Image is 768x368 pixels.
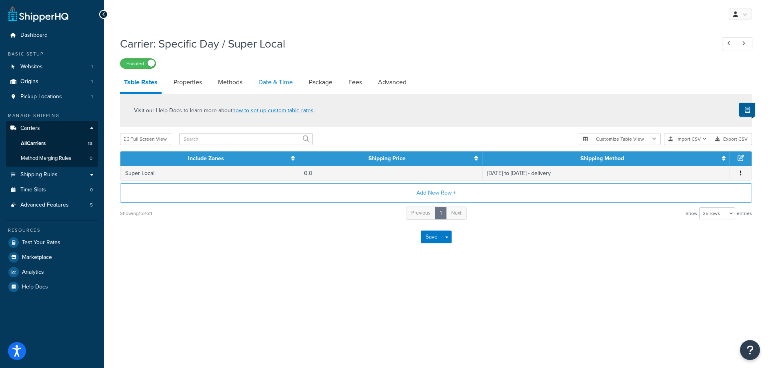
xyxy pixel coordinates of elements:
a: Marketplace [6,250,98,265]
h1: Carrier: Specific Day / Super Local [120,36,707,52]
button: Import CSV [664,133,711,145]
span: Pickup Locations [20,93,62,100]
a: Next Record [737,37,752,50]
a: Pickup Locations1 [6,90,98,104]
li: Method Merging Rules [6,151,98,166]
a: Advanced [374,73,410,92]
a: 1 [435,207,447,220]
li: Carriers [6,121,98,167]
td: Super Local [120,166,299,181]
a: Previous [406,207,436,220]
a: Websites1 [6,60,98,74]
span: 5 [90,202,93,209]
button: Save [421,231,442,243]
a: Shipping Price [368,154,406,163]
span: Previous [411,209,430,217]
div: Showing 1 to 1 of 1 [120,208,152,219]
span: Websites [20,64,43,70]
a: Package [305,73,336,92]
a: Include Zones [188,154,224,163]
span: Origins [20,78,38,85]
span: 1 [91,78,93,85]
td: 0.0 [299,166,482,181]
span: Next [451,209,462,217]
span: All Carriers [21,140,46,147]
span: 1 [91,93,93,100]
span: Advanced Features [20,202,69,209]
li: Websites [6,60,98,74]
input: Search [179,133,313,145]
a: AllCarriers13 [6,136,98,151]
button: Add New Row + [120,183,752,203]
span: Test Your Rates [22,239,60,246]
a: Fees [344,73,366,92]
span: Marketplace [22,254,52,261]
li: Time Slots [6,183,98,197]
button: Full Screen View [120,133,171,145]
a: Dashboard [6,28,98,43]
span: Analytics [22,269,44,276]
a: Carriers [6,121,98,136]
span: Help Docs [22,284,48,290]
span: Show [686,208,698,219]
span: entries [737,208,752,219]
a: Shipping Method [580,154,624,163]
span: 13 [88,140,92,147]
button: Show Help Docs [739,103,755,117]
span: Carriers [20,125,40,132]
a: Previous Record [722,37,738,50]
a: Analytics [6,265,98,279]
button: Customize Table View [579,133,661,145]
label: Enabled [120,59,156,68]
a: Methods [214,73,246,92]
a: how to set up custom table rates [232,106,314,115]
td: [DATE] to [DATE] - delivery [482,166,730,181]
a: Time Slots0 [6,183,98,197]
a: Advanced Features5 [6,198,98,213]
span: Time Slots [20,187,46,193]
span: 0 [90,155,92,162]
a: Test Your Rates [6,235,98,250]
span: 1 [91,64,93,70]
span: Method Merging Rules [21,155,71,162]
span: 0 [90,187,93,193]
a: Origins1 [6,74,98,89]
a: Next [446,207,467,220]
span: Shipping Rules [20,171,58,178]
a: Help Docs [6,280,98,294]
p: Visit our Help Docs to learn more about . [134,106,315,115]
div: Manage Shipping [6,112,98,119]
li: Pickup Locations [6,90,98,104]
button: Open Resource Center [740,340,760,360]
li: Advanced Features [6,198,98,213]
a: Properties [170,73,206,92]
span: Dashboard [20,32,48,39]
a: Method Merging Rules0 [6,151,98,166]
li: Origins [6,74,98,89]
a: Date & Time [254,73,297,92]
a: Table Rates [120,73,162,94]
div: Resources [6,227,98,234]
div: Basic Setup [6,51,98,58]
a: Shipping Rules [6,167,98,182]
button: Export CSV [711,133,752,145]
